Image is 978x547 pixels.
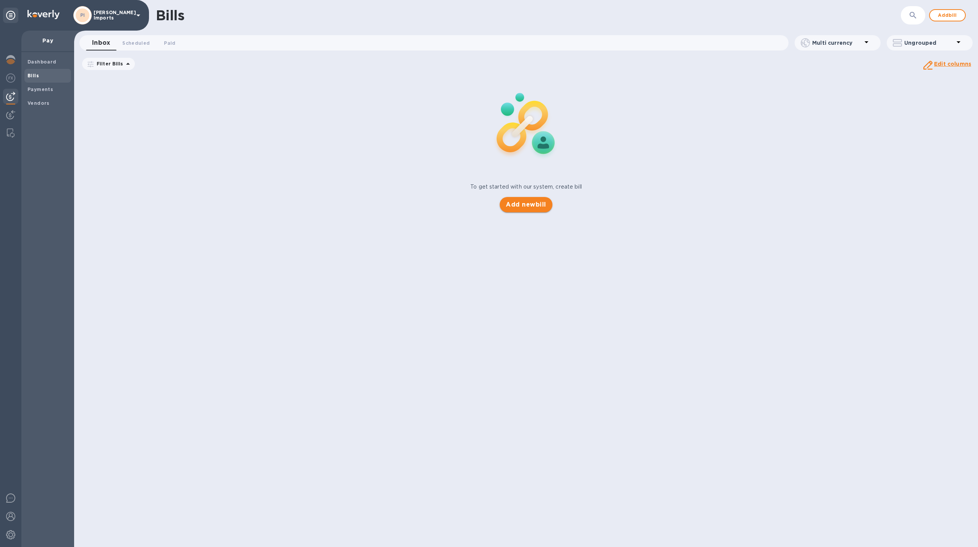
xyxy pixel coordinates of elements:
[164,39,175,47] span: Paid
[28,10,60,19] img: Logo
[6,73,15,83] img: Foreign exchange
[28,73,39,78] b: Bills
[470,183,582,191] p: To get started with our system, create bill
[122,39,150,47] span: Scheduled
[80,12,85,18] b: PI
[94,10,132,21] p: [PERSON_NAME] Imports
[934,61,971,67] u: Edit columns
[904,39,954,47] p: Ungrouped
[28,100,50,106] b: Vendors
[3,8,18,23] div: Unpin categories
[28,86,53,92] b: Payments
[28,37,68,44] p: Pay
[500,197,552,212] button: Add newbill
[936,11,959,20] span: Add bill
[812,39,862,47] p: Multi currency
[94,60,123,67] p: Filter Bills
[929,9,966,21] button: Addbill
[92,37,110,48] span: Inbox
[156,7,184,23] h1: Bills
[28,59,57,65] b: Dashboard
[506,200,546,209] span: Add new bill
